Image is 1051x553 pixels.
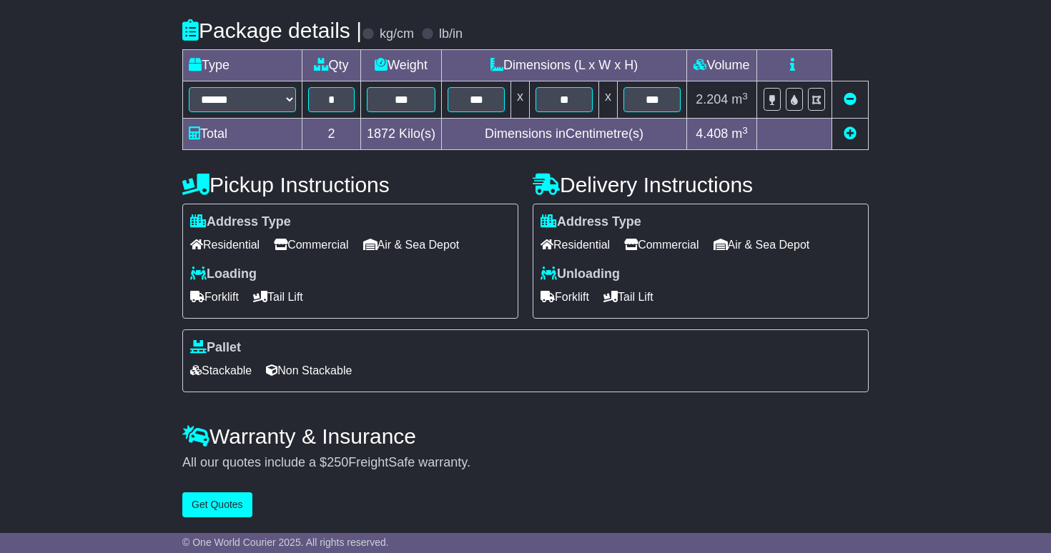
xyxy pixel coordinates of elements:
[731,92,748,106] span: m
[190,286,239,308] span: Forklift
[361,119,442,150] td: Kilo(s)
[439,26,463,42] label: lb/in
[844,126,857,141] a: Add new item
[696,92,728,106] span: 2.204
[624,234,699,256] span: Commercial
[367,126,395,141] span: 1872
[183,119,302,150] td: Total
[190,234,260,256] span: Residential
[274,234,348,256] span: Commercial
[182,492,252,517] button: Get Quotes
[302,119,361,150] td: 2
[363,234,460,256] span: Air & Sea Depot
[442,119,687,150] td: Dimensions in Centimetre(s)
[182,455,869,471] div: All our quotes include a $ FreightSafe warranty.
[182,19,362,42] h4: Package details |
[541,266,620,282] label: Unloading
[603,286,653,308] span: Tail Lift
[442,50,687,81] td: Dimensions (L x W x H)
[541,286,589,308] span: Forklift
[190,340,241,356] label: Pallet
[266,359,352,382] span: Non Stackable
[742,125,748,136] sup: 3
[599,81,618,119] td: x
[731,126,748,141] span: m
[696,126,728,141] span: 4.408
[183,50,302,81] td: Type
[253,286,303,308] span: Tail Lift
[190,214,291,230] label: Address Type
[361,50,442,81] td: Weight
[742,91,748,101] sup: 3
[687,50,757,81] td: Volume
[533,173,869,196] h4: Delivery Instructions
[182,537,389,548] span: © One World Courier 2025. All rights reserved.
[714,234,810,256] span: Air & Sea Depot
[844,92,857,106] a: Remove this item
[182,173,518,196] h4: Pickup Instructions
[327,455,348,469] span: 250
[511,81,530,119] td: x
[182,424,869,448] h4: Warranty & Insurance
[190,266,257,282] label: Loading
[302,50,361,81] td: Qty
[380,26,414,42] label: kg/cm
[190,359,252,382] span: Stackable
[541,234,610,256] span: Residential
[541,214,641,230] label: Address Type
